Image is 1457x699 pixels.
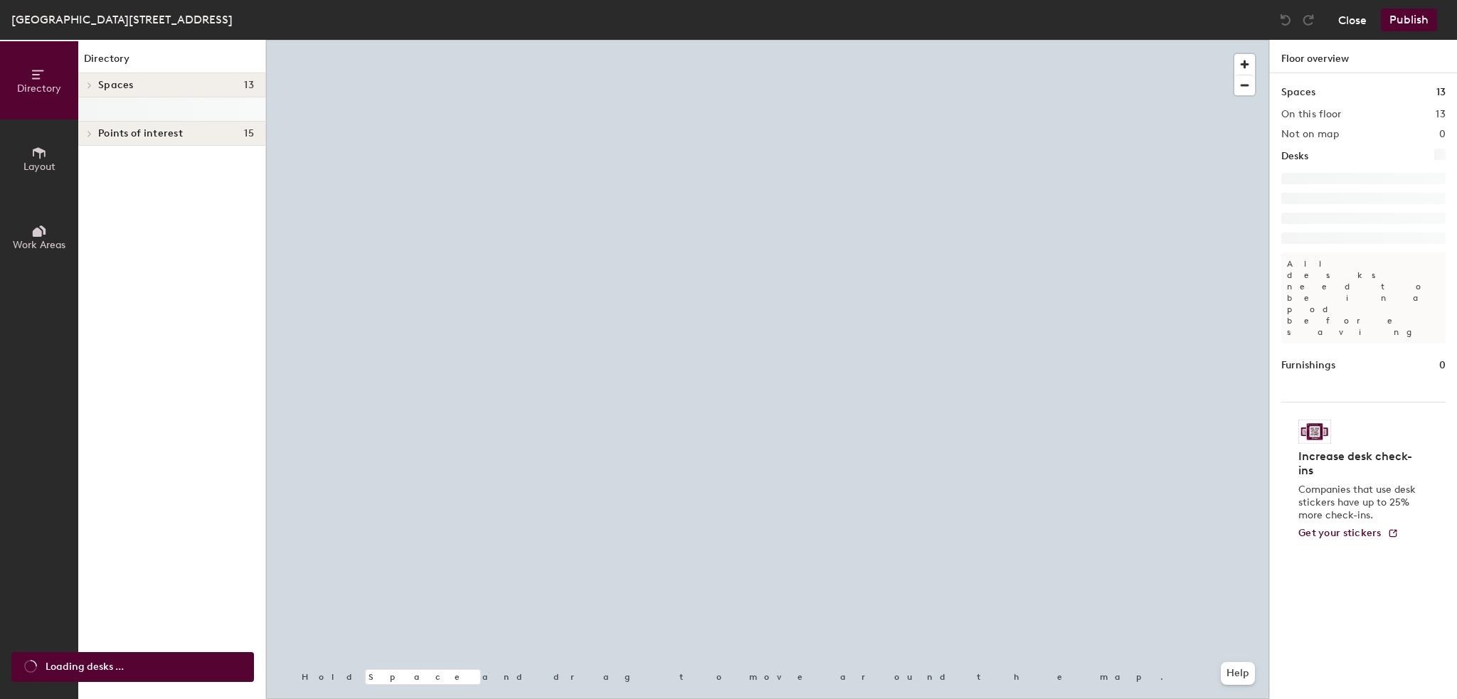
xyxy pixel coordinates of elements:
span: Layout [23,161,55,173]
div: [GEOGRAPHIC_DATA][STREET_ADDRESS] [11,11,233,28]
span: Directory [17,82,61,95]
button: Publish [1381,9,1437,31]
h1: Spaces [1281,85,1315,100]
img: Undo [1278,13,1293,27]
img: Redo [1301,13,1315,27]
span: Spaces [98,80,134,91]
h2: 0 [1439,129,1446,140]
h2: On this floor [1281,109,1342,120]
h2: 13 [1436,109,1446,120]
span: 13 [244,80,254,91]
h2: Not on map [1281,129,1339,140]
h1: 13 [1436,85,1446,100]
span: Loading desks ... [46,659,124,675]
button: Help [1221,662,1255,685]
img: Sticker logo [1298,420,1331,444]
span: 15 [244,128,254,139]
h1: Furnishings [1281,358,1335,373]
p: All desks need to be in a pod before saving [1281,252,1446,343]
span: Get your stickers [1298,527,1382,539]
span: Points of interest [98,128,183,139]
h1: 0 [1439,358,1446,373]
h1: Floor overview [1270,40,1457,73]
a: Get your stickers [1298,528,1399,540]
button: Close [1338,9,1367,31]
h1: Desks [1281,149,1308,164]
h4: Increase desk check-ins [1298,449,1420,478]
h1: Directory [78,51,265,73]
p: Companies that use desk stickers have up to 25% more check-ins. [1298,484,1420,522]
span: Work Areas [13,239,65,251]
